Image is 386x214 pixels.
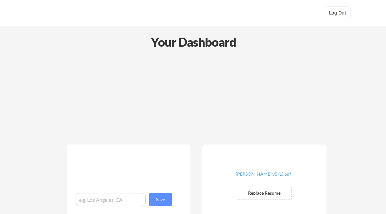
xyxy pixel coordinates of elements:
[1,33,386,51] div: Your Dashboard
[225,172,302,182] a: [PERSON_NAME] v5 (1).pdf
[76,193,146,206] input: e.g. Los Angeles, CA
[149,193,172,206] button: Save
[325,6,351,19] button: Log Out
[225,172,302,176] div: [PERSON_NAME] v5 (1).pdf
